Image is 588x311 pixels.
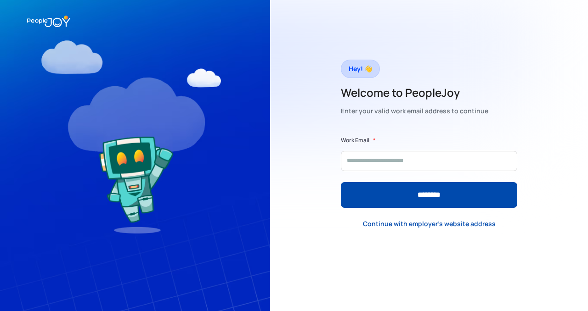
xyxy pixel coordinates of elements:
h2: Welcome to PeopleJoy [341,85,488,100]
div: Enter your valid work email address to continue [341,105,488,117]
div: Hey! 👋 [349,62,372,75]
form: Form [341,136,517,208]
label: Work Email [341,136,369,145]
div: Continue with employer's website address [363,219,496,228]
a: Continue with employer's website address [356,215,503,233]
